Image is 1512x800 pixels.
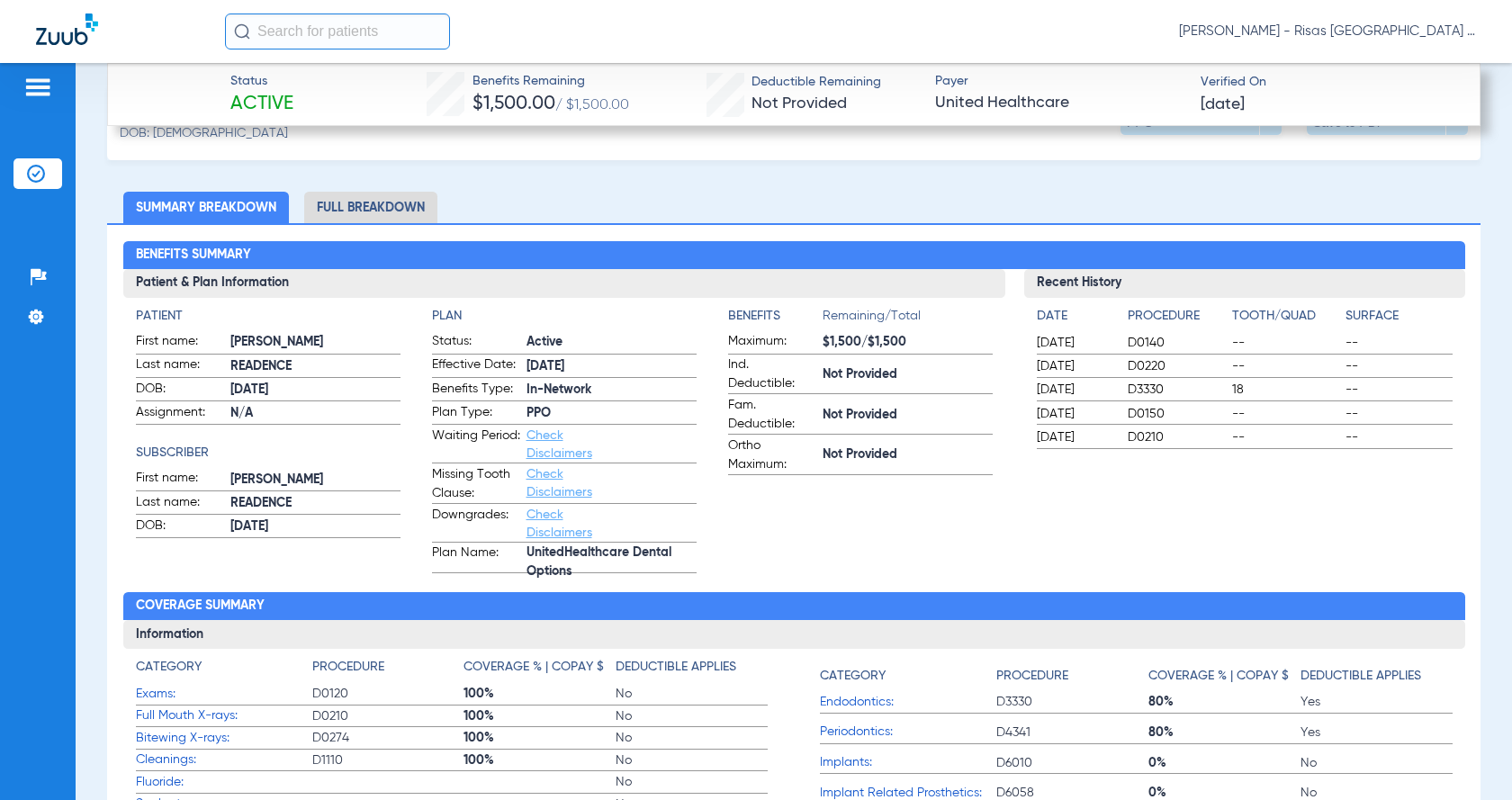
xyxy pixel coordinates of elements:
span: D0140 [1128,334,1226,352]
span: [PERSON_NAME] [230,471,400,490]
h4: Date [1037,307,1112,326]
span: Active [526,333,697,352]
span: 80% [1148,724,1300,742]
span: D0220 [1128,357,1226,375]
span: First name: [136,469,224,490]
span: Periodontics: [820,723,996,742]
img: Search Icon [234,23,250,40]
span: -- [1345,357,1453,375]
span: No [616,729,768,747]
li: Summary Breakdown [123,192,289,223]
span: Fluoride: [136,773,312,792]
span: Full Mouth X-rays: [136,706,312,725]
a: Check Disclaimers [526,429,592,460]
span: No [616,685,768,703]
span: -- [1345,381,1453,399]
span: / $1,500.00 [555,98,629,112]
h4: Category [820,667,886,686]
span: PPO [526,404,697,423]
app-breakdown-title: Date [1037,307,1112,332]
span: Plan Name: [432,544,520,572]
span: [DATE] [230,381,400,400]
span: Status [230,72,293,91]
span: UnitedHealthcare Dental Options [526,553,697,572]
app-breakdown-title: Deductible Applies [616,658,768,683]
span: -- [1345,428,1453,446]
span: $1,500.00 [472,94,555,113]
span: Assignment: [136,403,224,425]
h2: Benefits Summary [123,241,1465,270]
span: [DATE] [1037,357,1112,375]
span: -- [1232,405,1339,423]
span: Endodontics: [820,693,996,712]
span: Not Provided [823,445,993,464]
input: Search for patients [225,13,450,49]
span: In-Network [526,381,697,400]
span: [DATE] [1037,381,1112,399]
app-breakdown-title: Tooth/Quad [1232,307,1339,332]
span: D0210 [312,707,464,725]
span: -- [1345,405,1453,423]
span: READENCE [230,357,400,376]
li: Full Breakdown [304,192,437,223]
span: D0210 [1128,428,1226,446]
h4: Surface [1345,307,1453,326]
h4: Coverage % | Copay $ [1148,667,1289,686]
app-breakdown-title: Surface [1345,307,1453,332]
span: D3330 [996,693,1148,711]
span: [DATE] [1201,94,1245,116]
h4: Coverage % | Copay $ [463,658,604,677]
span: Waiting Period: [432,427,520,463]
h4: Benefits [728,307,823,326]
span: No [616,707,768,725]
span: Implants: [820,753,996,772]
img: Zuub Logo [36,13,98,45]
h4: Deductible Applies [616,658,736,677]
app-breakdown-title: Category [136,658,312,683]
span: No [1300,754,1453,772]
h4: Patient [136,307,400,326]
app-breakdown-title: Procedure [996,658,1148,691]
span: Ortho Maximum: [728,436,816,474]
h4: Plan [432,307,697,326]
img: hamburger-icon [23,76,52,98]
span: Active [230,92,293,117]
h4: Deductible Applies [1300,667,1421,686]
span: D0274 [312,729,464,747]
span: Not Provided [823,365,993,384]
span: Not Provided [751,95,847,112]
span: READENCE [230,494,400,513]
span: -- [1232,357,1339,375]
span: -- [1232,428,1339,446]
span: Benefits Type: [432,380,520,401]
span: DOB: [136,380,224,401]
span: Ind. Deductible: [728,355,816,393]
span: [DATE] [230,517,400,536]
span: 100% [463,729,616,747]
span: [DATE] [1037,334,1112,352]
button: Save to PDF [1307,110,1468,135]
span: 100% [463,685,616,703]
app-breakdown-title: Coverage % | Copay $ [463,658,616,683]
span: Plan Type: [432,403,520,425]
iframe: Chat Widget [1422,714,1512,800]
span: $1,500/$1,500 [823,333,993,352]
app-breakdown-title: Subscriber [136,444,400,463]
h4: Procedure [1128,307,1226,326]
span: United Healthcare [935,92,1185,114]
button: PPO [1120,110,1282,135]
span: Bitewing X-rays: [136,729,312,748]
span: Verified On [1201,73,1451,92]
span: D1110 [312,751,464,769]
span: N/A [230,404,400,423]
span: No [616,773,768,791]
span: Last name: [136,493,224,515]
span: Exams: [136,685,312,704]
span: D0150 [1128,405,1226,423]
h4: Procedure [996,667,1068,686]
app-breakdown-title: Category [820,658,996,691]
span: Maximum: [728,332,816,354]
span: [PERSON_NAME] [230,333,400,352]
